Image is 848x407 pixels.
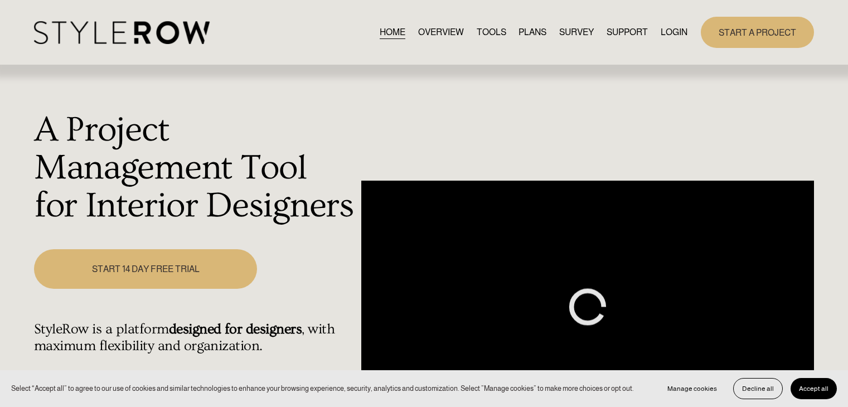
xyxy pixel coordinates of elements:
a: HOME [380,25,405,40]
button: Accept all [791,378,837,399]
a: START A PROJECT [701,17,814,47]
p: Select “Accept all” to agree to our use of cookies and similar technologies to enhance your brows... [11,383,634,394]
a: START 14 DAY FREE TRIAL [34,249,257,289]
span: Accept all [799,385,828,393]
a: LOGIN [661,25,687,40]
button: Decline all [733,378,783,399]
a: folder dropdown [607,25,648,40]
strong: designed for designers [169,321,302,337]
a: SURVEY [559,25,594,40]
button: Manage cookies [659,378,725,399]
h1: A Project Management Tool for Interior Designers [34,112,356,225]
span: Decline all [742,385,774,393]
img: StyleRow [34,21,210,44]
span: Manage cookies [667,385,717,393]
a: TOOLS [477,25,506,40]
a: PLANS [519,25,546,40]
h4: StyleRow is a platform , with maximum flexibility and organization. [34,321,356,355]
span: SUPPORT [607,26,648,39]
a: OVERVIEW [418,25,464,40]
